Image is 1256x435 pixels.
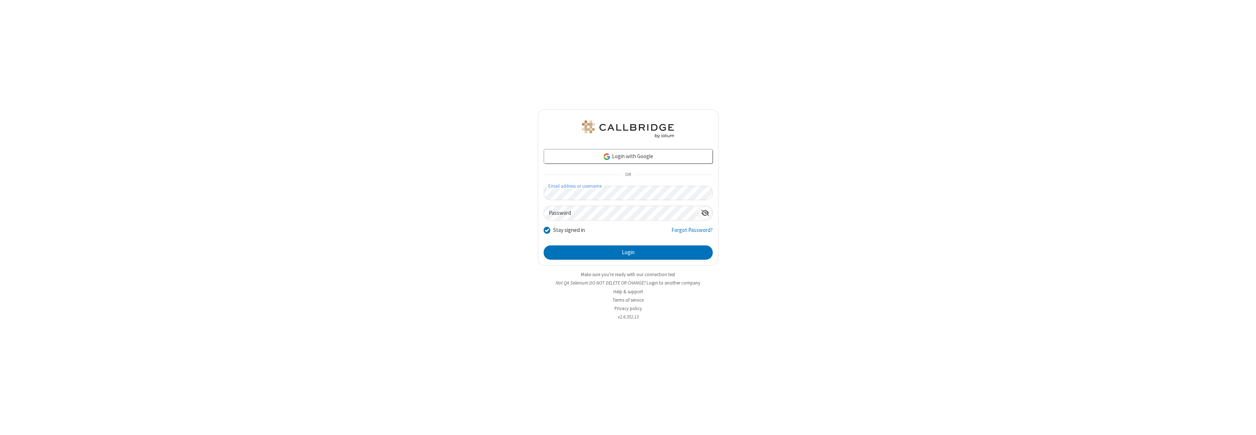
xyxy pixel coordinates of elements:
li: v2.6.352.13 [538,313,719,320]
a: Help & support [613,289,643,295]
button: Login [544,245,713,260]
input: Email address or username [544,186,713,200]
input: Password [544,206,698,220]
span: OR [622,170,634,180]
img: google-icon.png [603,153,611,161]
a: Terms of service [613,297,644,303]
a: Login with Google [544,149,713,164]
button: Login to another company [647,279,700,286]
li: Not QA Selenium DO NOT DELETE OR CHANGE? [538,279,719,286]
label: Stay signed in [553,226,585,234]
div: Show password [698,206,712,220]
a: Privacy policy [614,305,642,312]
a: Make sure you're ready with our connection test [581,271,675,278]
img: QA Selenium DO NOT DELETE OR CHANGE [581,121,675,138]
a: Forgot Password? [671,226,713,240]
